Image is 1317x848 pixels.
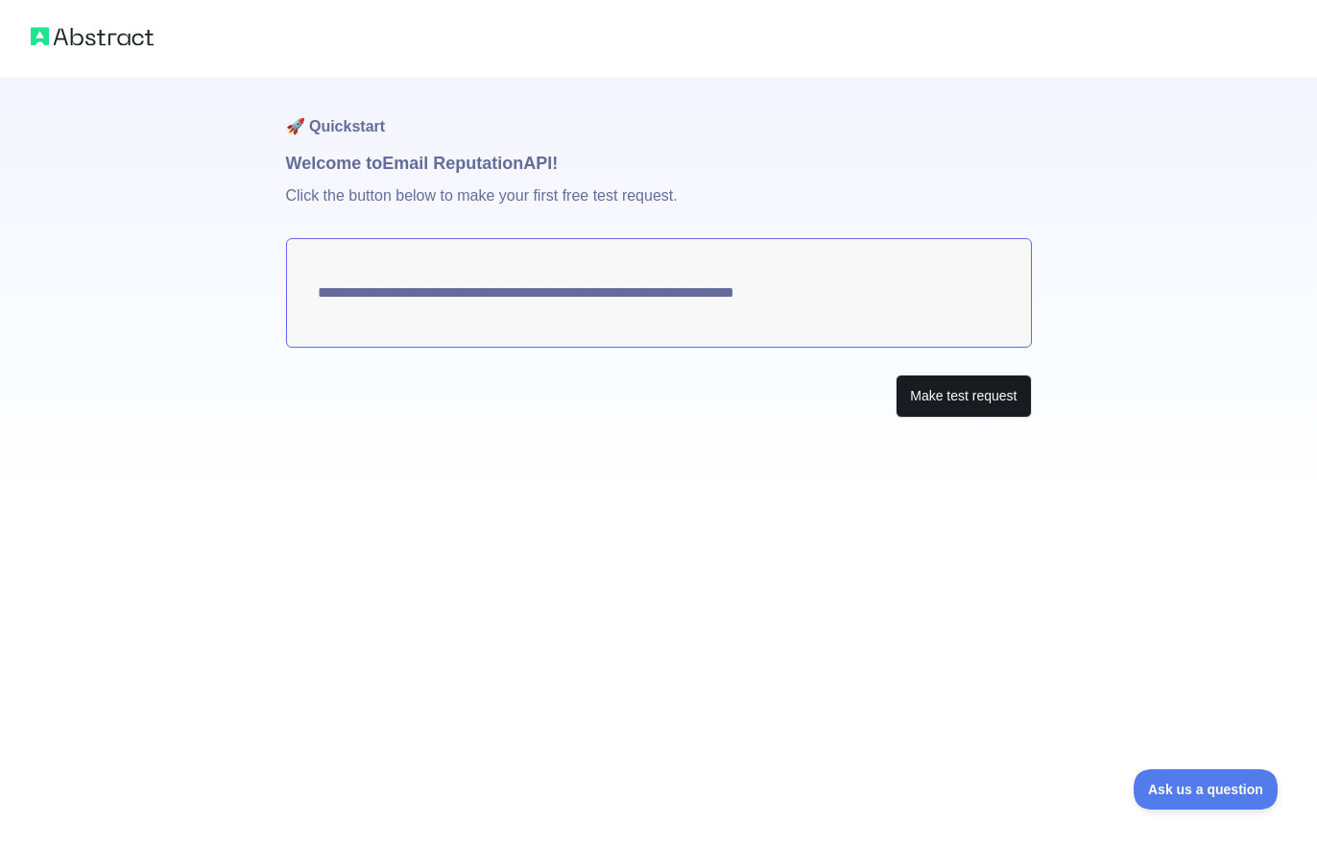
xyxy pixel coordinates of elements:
iframe: Toggle Customer Support [1134,769,1279,810]
h1: Welcome to Email Reputation API! [286,150,1032,177]
p: Click the button below to make your first free test request. [286,177,1032,238]
h1: 🚀 Quickstart [286,77,1032,150]
img: Abstract logo [31,23,154,50]
button: Make test request [896,375,1031,418]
